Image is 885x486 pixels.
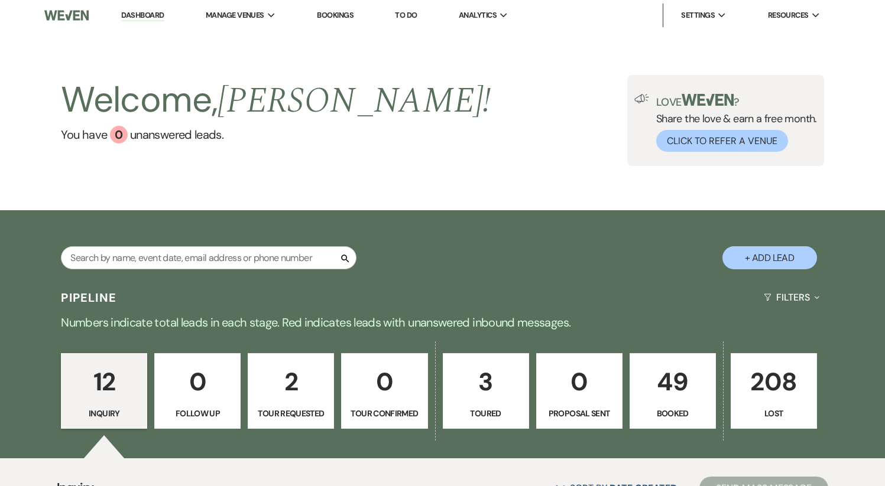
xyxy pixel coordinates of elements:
[255,407,326,420] p: Tour Requested
[44,3,89,28] img: Weven Logo
[255,362,326,402] p: 2
[349,407,420,420] p: Tour Confirmed
[759,282,824,313] button: Filters
[630,353,716,429] a: 49Booked
[218,74,491,128] span: [PERSON_NAME] !
[61,353,147,429] a: 12Inquiry
[17,313,868,332] p: Numbers indicate total leads in each stage. Red indicates leads with unanswered inbound messages.
[656,94,817,107] p: Love ?
[536,353,623,429] a: 0Proposal Sent
[738,407,809,420] p: Lost
[395,10,417,20] a: To Do
[443,353,529,429] a: 3Toured
[61,246,356,269] input: Search by name, event date, email address or phone number
[722,246,817,269] button: + Add Lead
[162,407,233,420] p: Follow Up
[61,126,491,143] a: You have 0 unanswered leads.
[459,9,497,21] span: Analytics
[61,75,491,126] h2: Welcome,
[682,94,734,106] img: weven-logo-green.svg
[206,9,264,21] span: Manage Venues
[69,407,140,420] p: Inquiry
[768,9,809,21] span: Resources
[248,353,334,429] a: 2Tour Requested
[450,362,521,402] p: 3
[681,9,715,21] span: Settings
[317,10,354,20] a: Bookings
[544,362,615,402] p: 0
[731,353,817,429] a: 208Lost
[61,289,116,306] h3: Pipeline
[649,94,817,152] div: Share the love & earn a free month.
[341,353,427,429] a: 0Tour Confirmed
[450,407,521,420] p: Toured
[637,362,708,402] p: 49
[634,94,649,103] img: loud-speaker-illustration.svg
[637,407,708,420] p: Booked
[154,353,241,429] a: 0Follow Up
[656,130,788,152] button: Click to Refer a Venue
[544,407,615,420] p: Proposal Sent
[121,10,164,21] a: Dashboard
[162,362,233,402] p: 0
[110,126,128,143] div: 0
[738,362,809,402] p: 208
[349,362,420,402] p: 0
[69,362,140,402] p: 12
